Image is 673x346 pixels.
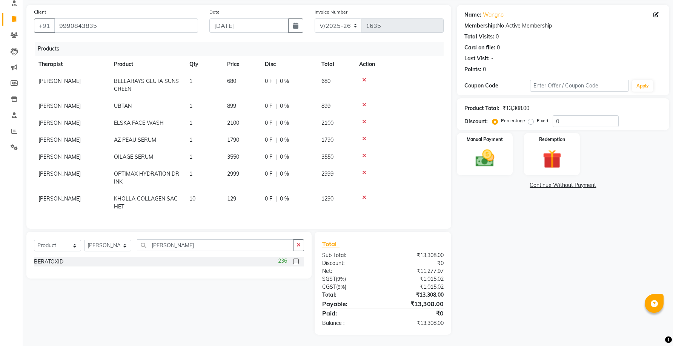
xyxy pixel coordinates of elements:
div: Last Visit: [464,55,490,63]
span: 0 % [280,119,289,127]
div: ₹13,308.00 [383,299,449,308]
span: AZ PEAU SERUM [114,136,156,143]
span: UBTAN [114,103,132,109]
span: 899 [227,103,236,109]
span: 236 [278,257,287,265]
div: BERATOXID [34,258,63,266]
th: Therapist [34,56,109,73]
span: 10 [189,195,195,202]
span: [PERSON_NAME] [38,119,81,126]
span: 1 [189,119,192,126]
div: - [491,55,493,63]
span: KHOLLA COLLAGEN SACHET [114,195,178,210]
span: OILAGE SERUM [114,153,153,160]
span: 0 F [265,195,272,203]
span: | [275,153,277,161]
div: Products [35,42,449,56]
div: Total Visits: [464,33,494,41]
img: _gift.svg [537,147,567,171]
span: 0 % [280,153,289,161]
span: 899 [321,103,330,109]
div: ₹0 [383,259,449,267]
button: +91 [34,18,55,33]
span: 2999 [227,170,239,177]
div: Product Total: [464,104,499,112]
span: 1790 [227,136,239,143]
span: | [275,170,277,178]
div: Total: [317,291,383,299]
div: 0 [483,66,486,73]
div: ₹13,308.00 [383,251,449,259]
div: ₹0 [383,309,449,318]
span: 0 F [265,136,272,144]
label: Manual Payment [467,136,503,143]
th: Qty [185,56,223,73]
span: 9% [338,284,345,290]
span: 680 [321,78,330,84]
span: [PERSON_NAME] [38,103,81,109]
label: Date [209,9,220,15]
span: 0 F [265,77,272,85]
span: [PERSON_NAME] [38,136,81,143]
div: Balance : [317,319,383,327]
a: Continue Without Payment [458,181,668,189]
span: 129 [227,195,236,202]
label: Redemption [539,136,565,143]
span: | [275,136,277,144]
div: Paid: [317,309,383,318]
span: [PERSON_NAME] [38,195,81,202]
span: Total [322,240,340,248]
div: ( ) [317,275,383,283]
input: Enter Offer / Coupon Code [530,80,628,92]
span: ELSKA FACE WASH [114,119,164,126]
div: ₹1,015.02 [383,275,449,283]
th: Product [109,56,185,73]
img: _cash.svg [470,147,500,169]
th: Total [317,56,355,73]
span: | [275,77,277,85]
span: 1 [189,153,192,160]
span: [PERSON_NAME] [38,153,81,160]
span: 1 [189,78,192,84]
span: [PERSON_NAME] [38,170,81,177]
span: 0 F [265,102,272,110]
span: 680 [227,78,236,84]
div: No Active Membership [464,22,662,30]
span: 0 F [265,170,272,178]
div: Coupon Code [464,82,530,90]
div: Sub Total: [317,251,383,259]
span: 1 [189,170,192,177]
span: 2100 [227,119,239,126]
div: Membership: [464,22,497,30]
input: Search or Scan [137,239,293,251]
span: 2100 [321,119,333,126]
label: Invoice Number [315,9,347,15]
div: Net: [317,267,383,275]
span: SGST [322,276,336,282]
span: 1 [189,103,192,109]
th: Disc [260,56,317,73]
div: Discount: [464,118,488,126]
div: ( ) [317,283,383,291]
div: ₹13,308.00 [502,104,529,112]
span: OPTIMAX HYDRATION DRINK [114,170,179,185]
div: Name: [464,11,481,19]
label: Fixed [537,117,548,124]
span: CGST [322,283,336,290]
div: ₹11,277.97 [383,267,449,275]
span: 0 F [265,153,272,161]
label: Percentage [501,117,525,124]
span: BELLARAYS GLUTA SUNSCREEN [114,78,179,92]
th: Action [355,56,444,73]
div: Payable: [317,299,383,308]
span: [PERSON_NAME] [38,78,81,84]
div: ₹13,308.00 [383,291,449,299]
div: 0 [496,33,499,41]
label: Client [34,9,46,15]
div: Card on file: [464,44,495,52]
span: 1790 [321,136,333,143]
span: 3550 [321,153,333,160]
div: ₹13,308.00 [383,319,449,327]
div: ₹1,015.02 [383,283,449,291]
span: | [275,195,277,203]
